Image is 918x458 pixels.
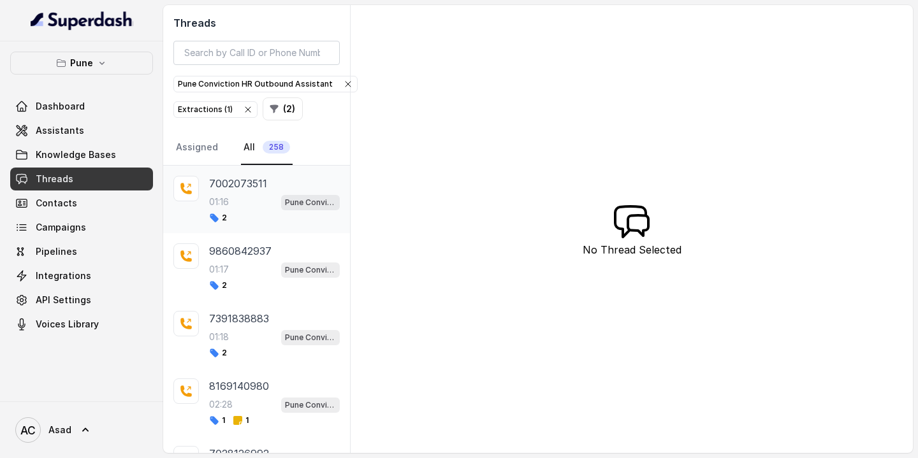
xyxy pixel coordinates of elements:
[209,348,227,358] span: 2
[209,331,229,343] p: 01:18
[36,100,85,113] span: Dashboard
[36,124,84,137] span: Assistants
[178,103,253,116] div: Extractions ( 1 )
[209,280,227,290] span: 2
[10,52,153,75] button: Pune
[209,213,227,223] span: 2
[209,378,269,394] p: 8169140980
[285,264,336,276] p: Pune Conviction HR Outbound Assistant
[36,269,91,282] span: Integrations
[583,242,681,257] p: No Thread Selected
[209,415,225,426] span: 1
[36,148,116,161] span: Knowledge Bases
[10,143,153,166] a: Knowledge Bases
[10,119,153,142] a: Assistants
[31,10,133,31] img: light.svg
[10,240,153,263] a: Pipelines
[10,192,153,215] a: Contacts
[36,245,77,258] span: Pipelines
[36,173,73,185] span: Threads
[10,289,153,311] a: API Settings
[10,264,153,287] a: Integrations
[209,196,229,208] p: 01:16
[209,176,267,191] p: 7002073511
[285,399,336,411] p: Pune Conviction HR Outbound Assistant
[173,101,258,118] button: Extractions (1)
[10,412,153,448] a: Asad
[173,131,340,165] nav: Tabs
[209,243,272,259] p: 9860842937
[241,131,293,165] a: All258
[20,424,36,437] text: AC
[48,424,71,436] span: Asad
[285,331,336,344] p: Pune Conviction HR Outbound Assistant
[209,311,269,326] p: 7391838883
[263,97,303,120] button: (2)
[70,55,93,71] p: Pune
[10,216,153,239] a: Campaigns
[263,141,290,154] span: 258
[173,131,221,165] a: Assigned
[173,41,340,65] input: Search by Call ID or Phone Number
[173,76,358,92] button: Pune Conviction HR Outbound Assistant
[10,168,153,190] a: Threads
[36,318,99,331] span: Voices Library
[209,263,229,276] p: 01:17
[10,313,153,336] a: Voices Library
[209,398,233,411] p: 02:28
[285,196,336,209] p: Pune Conviction HR Outbound Assistant
[233,415,249,426] span: 1
[10,95,153,118] a: Dashboard
[178,78,353,90] div: Pune Conviction HR Outbound Assistant
[36,197,77,210] span: Contacts
[36,221,86,234] span: Campaigns
[173,15,340,31] h2: Threads
[36,294,91,306] span: API Settings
